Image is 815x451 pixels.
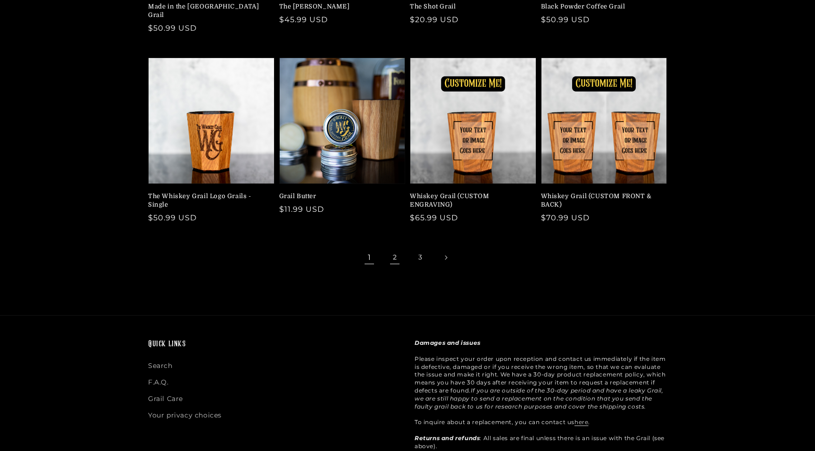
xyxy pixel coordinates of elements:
a: here [574,418,588,426]
strong: Returns and refunds [415,434,480,442]
a: Made in the [GEOGRAPHIC_DATA] Grail [148,2,269,19]
strong: Damages and issues [415,339,481,346]
a: Page 2 [384,247,405,268]
a: Grail Butter [279,192,400,200]
a: Your privacy choices [148,407,222,424]
h2: Quick links [148,339,400,350]
a: Search [148,360,173,374]
nav: Pagination [148,247,667,268]
a: The [PERSON_NAME] [279,2,400,11]
a: Grail Care [148,391,183,407]
a: The Whiskey Grail Logo Grails - Single [148,192,269,209]
a: Page 3 [410,247,431,268]
a: Whiskey Grail (CUSTOM FRONT & BACK) [541,192,662,209]
a: F.A.Q. [148,374,169,391]
p: Please inspect your order upon reception and contact us immediately if the item is defective, dam... [415,339,667,450]
span: Page 1 [359,247,380,268]
a: Whiskey Grail (CUSTOM ENGRAVING) [410,192,531,209]
a: Black Powder Coffee Grail [541,2,662,11]
a: Next page [435,247,456,268]
em: If you are outside of the 30-day period and have a leaky Grail, we are still happy to send a repl... [415,387,664,410]
a: The Shot Grail [410,2,531,11]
